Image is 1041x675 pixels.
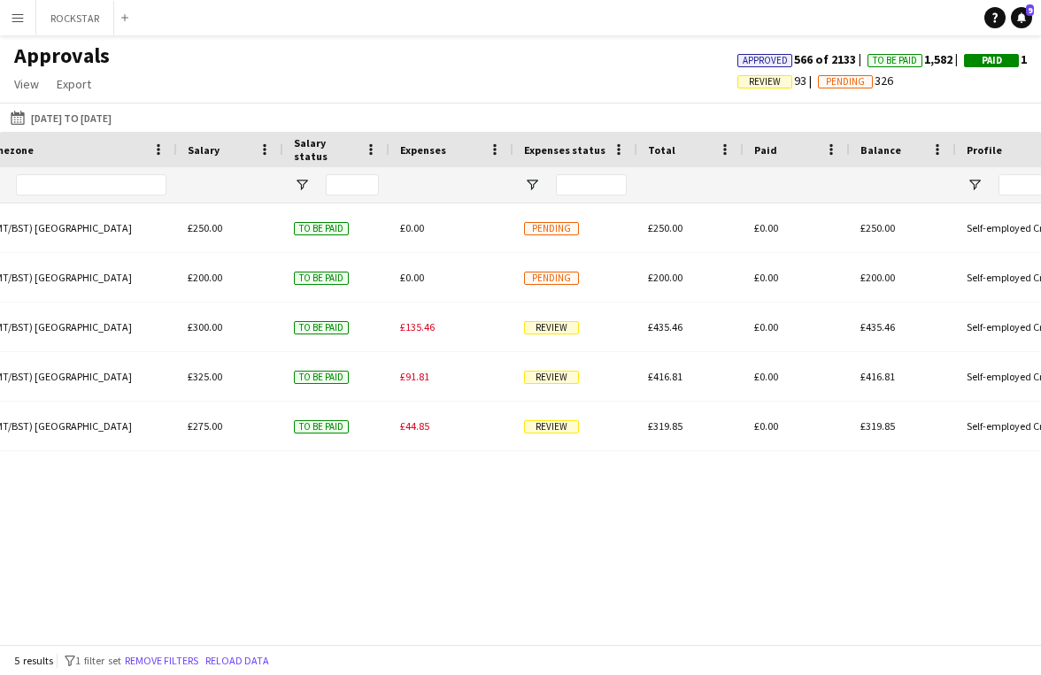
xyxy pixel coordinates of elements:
[188,221,222,234] span: £250.00
[860,271,895,284] span: £200.00
[873,55,917,66] span: To Be Paid
[860,221,895,234] span: £250.00
[754,221,778,234] span: £0.00
[326,174,379,196] input: Salary status Filter Input
[188,419,222,433] span: £275.00
[964,51,1027,67] span: 1
[294,321,349,334] span: To be paid
[754,320,778,334] span: £0.00
[188,320,222,334] span: £300.00
[188,143,220,157] span: Salary
[400,419,429,433] span: £44.85
[294,371,349,384] span: To be paid
[294,177,310,193] button: Open Filter Menu
[648,370,682,383] span: £416.81
[648,419,682,433] span: £319.85
[294,222,349,235] span: To be paid
[737,51,867,67] span: 566 of 2133
[7,73,46,96] a: View
[294,420,349,433] span: To be paid
[524,321,579,334] span: Review
[982,55,1002,66] span: Paid
[648,221,682,234] span: £250.00
[14,76,39,92] span: View
[294,136,358,163] span: Salary status
[737,73,818,88] span: 93
[202,651,273,671] button: Reload data
[967,177,983,193] button: Open Filter Menu
[36,1,114,35] button: ROCKSTAR
[294,272,349,285] span: To be paid
[524,143,605,157] span: Expenses status
[754,143,777,157] span: Paid
[400,143,446,157] span: Expenses
[1011,7,1032,28] a: 9
[648,320,682,334] span: £435.46
[188,370,222,383] span: £325.00
[524,371,579,384] span: Review
[754,370,778,383] span: £0.00
[75,654,121,667] span: 1 filter set
[7,107,115,128] button: [DATE] to [DATE]
[860,143,901,157] span: Balance
[400,221,424,234] span: £0.00
[400,370,429,383] span: £91.81
[754,419,778,433] span: £0.00
[121,651,202,671] button: Remove filters
[524,272,579,285] span: Pending
[524,177,540,193] button: Open Filter Menu
[648,271,682,284] span: £200.00
[400,271,424,284] span: £0.00
[867,51,964,67] span: 1,582
[648,143,675,157] span: Total
[524,222,579,235] span: Pending
[400,320,435,334] span: £135.46
[860,370,895,383] span: £416.81
[743,55,788,66] span: Approved
[967,143,1002,157] span: Profile
[50,73,98,96] a: Export
[1026,4,1034,16] span: 9
[57,76,91,92] span: Export
[754,271,778,284] span: £0.00
[826,76,865,88] span: Pending
[16,174,166,196] input: Timezone Filter Input
[749,76,781,88] span: Review
[860,320,895,334] span: £435.46
[188,271,222,284] span: £200.00
[818,73,893,88] span: 326
[556,174,627,196] input: Expenses status Filter Input
[524,420,579,433] span: Review
[860,419,895,433] span: £319.85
